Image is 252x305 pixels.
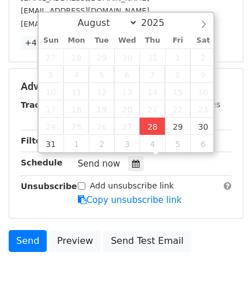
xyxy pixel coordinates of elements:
span: August 19, 2025 [89,100,114,118]
span: September 1, 2025 [63,135,89,152]
span: August 18, 2025 [63,100,89,118]
strong: Filters [21,136,50,145]
a: Preview [50,230,100,252]
small: [EMAIL_ADDRESS][DOMAIN_NAME] [21,6,149,15]
span: August 1, 2025 [165,48,190,66]
span: August 13, 2025 [114,83,140,100]
strong: Schedule [21,158,62,167]
span: August 5, 2025 [89,66,114,83]
span: August 28, 2025 [140,118,165,135]
span: September 4, 2025 [140,135,165,152]
span: August 17, 2025 [39,100,64,118]
strong: Tracking [21,100,59,110]
span: August 12, 2025 [89,83,114,100]
label: Add unsubscribe link [90,180,174,192]
input: Year [138,17,179,28]
span: August 21, 2025 [140,100,165,118]
span: August 31, 2025 [39,135,64,152]
span: August 22, 2025 [165,100,190,118]
span: Wed [114,37,140,44]
span: August 8, 2025 [165,66,190,83]
a: +47 more [21,36,69,50]
span: July 31, 2025 [140,48,165,66]
span: August 30, 2025 [190,118,216,135]
span: August 16, 2025 [190,83,216,100]
span: August 3, 2025 [39,66,64,83]
span: August 15, 2025 [165,83,190,100]
span: August 23, 2025 [190,100,216,118]
span: Tue [89,37,114,44]
span: July 28, 2025 [63,48,89,66]
span: August 11, 2025 [63,83,89,100]
span: August 10, 2025 [39,83,64,100]
span: August 25, 2025 [63,118,89,135]
span: July 29, 2025 [89,48,114,66]
span: September 3, 2025 [114,135,140,152]
span: August 7, 2025 [140,66,165,83]
span: Fri [165,37,190,44]
span: Send now [78,159,121,169]
span: August 26, 2025 [89,118,114,135]
span: Thu [140,37,165,44]
a: Send Test Email [103,230,191,252]
span: Mon [63,37,89,44]
iframe: Chat Widget [194,250,252,305]
a: Send [9,230,47,252]
span: August 6, 2025 [114,66,140,83]
span: Sun [39,37,64,44]
span: August 24, 2025 [39,118,64,135]
span: July 30, 2025 [114,48,140,66]
a: Copy unsubscribe link [78,195,182,205]
span: September 5, 2025 [165,135,190,152]
strong: Unsubscribe [21,182,77,191]
span: August 4, 2025 [63,66,89,83]
span: August 2, 2025 [190,48,216,66]
span: August 27, 2025 [114,118,140,135]
span: August 29, 2025 [165,118,190,135]
h5: Advanced [21,80,231,93]
span: August 9, 2025 [190,66,216,83]
span: September 2, 2025 [89,135,114,152]
span: July 27, 2025 [39,48,64,66]
span: August 20, 2025 [114,100,140,118]
span: Sat [190,37,216,44]
span: September 6, 2025 [190,135,216,152]
small: [EMAIL_ADDRESS][PERSON_NAME][DOMAIN_NAME] [21,20,210,28]
span: August 14, 2025 [140,83,165,100]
